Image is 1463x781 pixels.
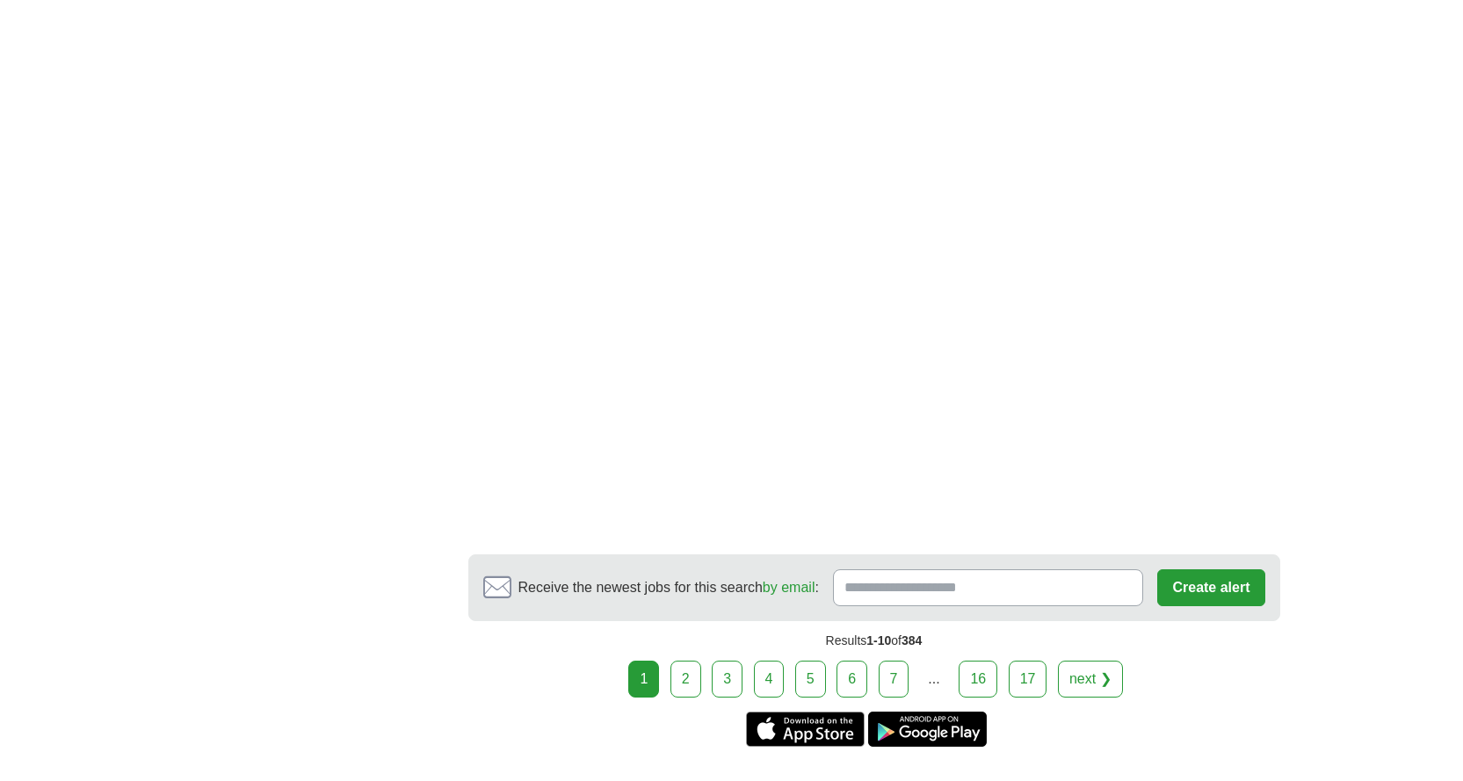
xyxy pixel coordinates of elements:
[1009,661,1047,698] a: 17
[866,633,891,647] span: 1-10
[902,633,922,647] span: 384
[754,661,785,698] a: 4
[763,580,815,595] a: by email
[1157,569,1264,606] button: Create alert
[712,661,742,698] a: 3
[795,661,826,698] a: 5
[746,712,865,747] a: Get the iPhone app
[1058,661,1123,698] a: next ❯
[837,661,867,698] a: 6
[670,661,701,698] a: 2
[959,661,997,698] a: 16
[468,621,1280,661] div: Results of
[868,712,987,747] a: Get the Android app
[518,577,819,598] span: Receive the newest jobs for this search :
[628,661,659,698] div: 1
[916,662,952,697] div: ...
[879,661,909,698] a: 7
